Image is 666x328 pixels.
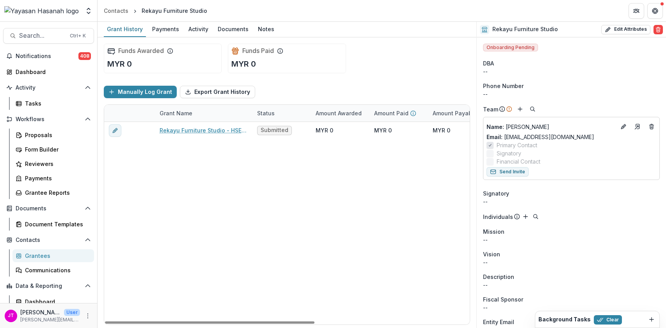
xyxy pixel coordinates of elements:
button: Delete [654,25,663,34]
span: Primary Contact [497,141,537,149]
button: Edit Attributes [601,25,650,34]
p: MYR 0 [107,58,132,70]
button: Add [521,212,530,221]
a: Dashboard [3,65,94,78]
div: Status [252,105,311,122]
div: Grant History [104,23,146,35]
span: Data & Reporting [16,283,82,289]
p: User [64,309,80,316]
button: Send Invite [487,167,529,176]
button: Search [528,104,537,114]
div: Payments [149,23,182,35]
span: Fiscal Sponsor [483,295,523,303]
button: Open Workflows [3,113,94,125]
a: Grant History [104,22,146,37]
a: Contacts [101,5,131,16]
div: Amount Awarded [311,105,369,122]
span: Description [483,273,514,281]
div: Document Templates [25,220,88,228]
div: Contacts [104,7,128,15]
a: Reviewers [12,157,94,170]
div: -- [483,67,660,76]
span: Search... [19,32,65,39]
div: MYR 0 [374,126,392,134]
div: Josselyn Tan [8,313,14,318]
span: Signatory [483,189,509,198]
p: Individuals [483,213,513,221]
div: MYR 0 [433,126,450,134]
a: Communications [12,264,94,277]
div: Dashboard [16,68,88,76]
span: Documents [16,205,82,212]
span: Vision [483,250,500,258]
span: Submitted [261,127,288,134]
button: Clear [594,315,622,324]
a: Document Templates [12,218,94,231]
div: Proposals [25,131,88,139]
div: Grant Name [155,109,197,117]
h2: Background Tasks [538,316,591,323]
div: Grantee Reports [25,189,88,197]
span: Phone Number [483,82,524,90]
button: Partners [629,3,644,19]
a: Email: [EMAIL_ADDRESS][DOMAIN_NAME] [487,133,594,141]
p: Amount Payable [433,109,477,117]
img: Yayasan Hasanah logo [4,6,79,16]
a: Activity [185,22,211,37]
span: 408 [78,52,91,60]
button: Open Activity [3,81,94,94]
span: DBA [483,59,494,67]
div: Grantees [25,252,88,260]
a: Form Builder [12,143,94,156]
a: Payments [149,22,182,37]
div: Form Builder [25,145,88,153]
span: Signatory [497,149,521,157]
span: Activity [16,85,82,91]
p: -- [483,281,660,289]
button: Deletes [647,122,656,131]
button: Add [515,104,525,114]
p: -- [483,236,660,244]
div: -- [483,90,660,98]
a: Go to contact [631,120,644,133]
a: Grantee Reports [12,186,94,199]
button: Open Contacts [3,234,94,246]
div: Payments [25,174,88,182]
button: More [83,311,92,321]
div: Ctrl + K [68,32,87,40]
button: Edit [619,122,628,131]
div: Tasks [25,99,88,108]
nav: breadcrumb [101,5,210,16]
div: Amount Paid [369,105,428,122]
button: Manually Log Grant [104,86,177,98]
div: Status [252,109,279,117]
div: Amount Payable [428,105,487,122]
span: Name : [487,123,504,130]
button: Open Documents [3,202,94,215]
h2: Funds Paid [242,47,274,55]
div: -- [483,198,660,206]
button: Open Data & Reporting [3,280,94,292]
span: Mission [483,227,504,236]
button: Dismiss [647,315,656,324]
div: Activity [185,23,211,35]
span: Email: [487,134,503,140]
div: Rekayu Furniture Studio [142,7,207,15]
span: Notifications [16,53,78,60]
div: Grant Name [155,105,252,122]
button: Notifications408 [3,50,94,62]
p: Amount Paid [374,109,408,117]
button: Search [531,212,540,221]
p: MYR 0 [231,58,256,70]
a: Notes [255,22,277,37]
button: Export Grant History [180,86,255,98]
div: Amount Awarded [311,109,366,117]
button: Get Help [647,3,663,19]
div: Documents [215,23,252,35]
span: Financial Contact [497,157,540,166]
div: Dashboard [25,298,88,306]
button: Search... [3,28,94,44]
